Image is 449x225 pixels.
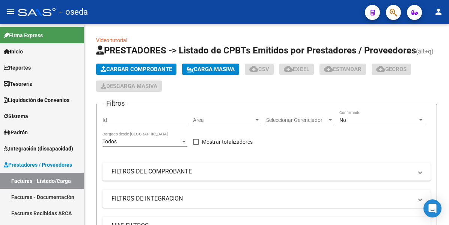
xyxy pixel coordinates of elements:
a: Video tutorial [96,37,127,43]
span: Seleccionar Gerenciador [266,117,327,123]
button: Carga Masiva [182,64,239,75]
span: Estandar [324,66,362,73]
mat-icon: person [434,7,443,16]
button: Gecros [372,64,411,75]
span: Integración (discapacidad) [4,144,73,153]
span: Inicio [4,47,23,56]
mat-icon: menu [6,7,15,16]
span: Todos [102,138,117,144]
span: - oseda [59,4,88,20]
button: Cargar Comprobante [96,64,176,75]
span: Prestadores / Proveedores [4,161,72,169]
mat-panel-title: FILTROS DEL COMPROBANTE [111,167,413,176]
div: Open Intercom Messenger [423,199,441,217]
span: Sistema [4,112,28,120]
span: Reportes [4,64,31,72]
mat-icon: cloud_download [284,64,293,73]
span: Firma Express [4,31,43,40]
span: EXCEL [284,66,309,73]
span: Area [193,117,254,123]
span: Mostrar totalizadores [202,137,253,146]
mat-expansion-panel-header: FILTROS DE INTEGRACION [102,190,431,208]
button: Estandar [319,64,366,75]
span: Liquidación de Convenios [4,96,69,104]
span: Padrón [4,128,28,137]
button: CSV [245,64,274,75]
mat-panel-title: FILTROS DE INTEGRACION [111,195,413,203]
span: CSV [249,66,269,73]
span: (alt+q) [416,48,434,55]
span: PRESTADORES -> Listado de CPBTs Emitidos por Prestadores / Proveedores [96,45,416,56]
span: No [339,117,346,123]
mat-icon: cloud_download [376,64,385,73]
mat-expansion-panel-header: FILTROS DEL COMPROBANTE [102,163,431,181]
span: Descarga Masiva [101,83,157,90]
mat-icon: cloud_download [249,64,258,73]
span: Tesorería [4,80,33,88]
span: Cargar Comprobante [101,66,172,73]
h3: Filtros [102,98,128,109]
button: EXCEL [279,64,314,75]
button: Descarga Masiva [96,81,162,92]
span: Carga Masiva [187,66,235,73]
app-download-masive: Descarga masiva de comprobantes (adjuntos) [96,81,162,92]
mat-icon: cloud_download [324,64,333,73]
span: Gecros [376,66,407,73]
